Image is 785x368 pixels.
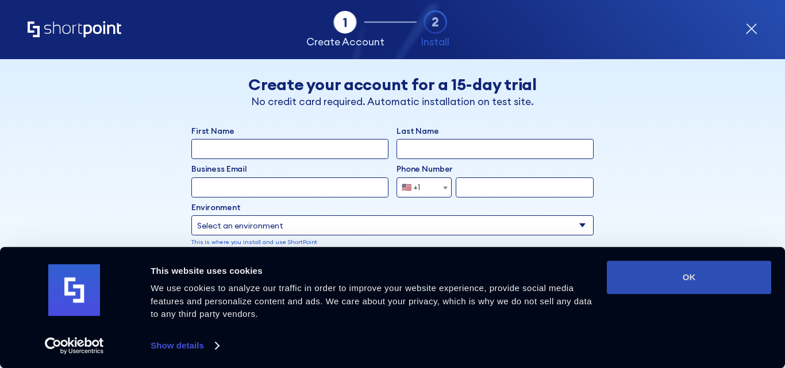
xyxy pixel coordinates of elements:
a: Show details [151,337,218,354]
span: We use cookies to analyze our traffic in order to improve your website experience, provide social... [151,283,592,319]
div: This website uses cookies [151,264,594,278]
img: logo [48,265,100,316]
a: Usercentrics Cookiebot - opens in a new window [24,337,125,354]
button: OK [607,261,771,294]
